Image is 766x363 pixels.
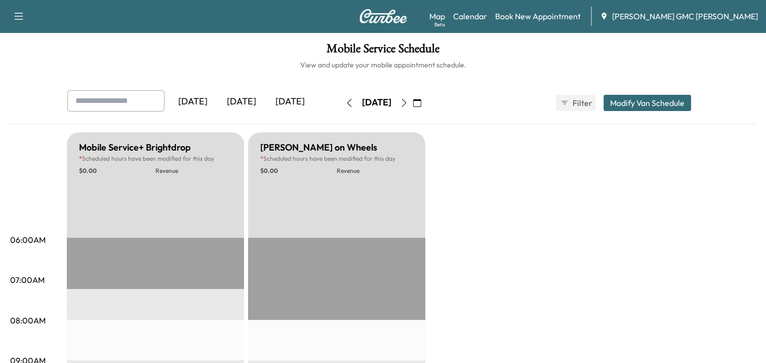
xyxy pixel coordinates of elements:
[10,274,45,286] p: 07:00AM
[612,10,758,22] span: [PERSON_NAME] GMC [PERSON_NAME]
[362,96,391,109] div: [DATE]
[79,155,232,163] p: Scheduled hours have been modified for this day
[573,97,591,109] span: Filter
[169,90,217,114] div: [DATE]
[603,95,691,111] button: Modify Van Schedule
[556,95,595,111] button: Filter
[79,167,155,175] p: $ 0.00
[495,10,581,22] a: Book New Appointment
[337,167,413,175] p: Revenue
[217,90,266,114] div: [DATE]
[260,155,413,163] p: Scheduled hours have been modified for this day
[10,234,46,246] p: 06:00AM
[10,314,46,326] p: 08:00AM
[10,43,756,60] h1: Mobile Service Schedule
[155,167,232,175] p: Revenue
[266,90,314,114] div: [DATE]
[10,60,756,70] h6: View and update your mobile appointment schedule.
[434,21,445,28] div: Beta
[359,9,408,23] img: Curbee Logo
[79,140,191,155] h5: Mobile Service+ Brightdrop
[260,140,377,155] h5: [PERSON_NAME] on Wheels
[453,10,487,22] a: Calendar
[429,10,445,22] a: MapBeta
[260,167,337,175] p: $ 0.00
